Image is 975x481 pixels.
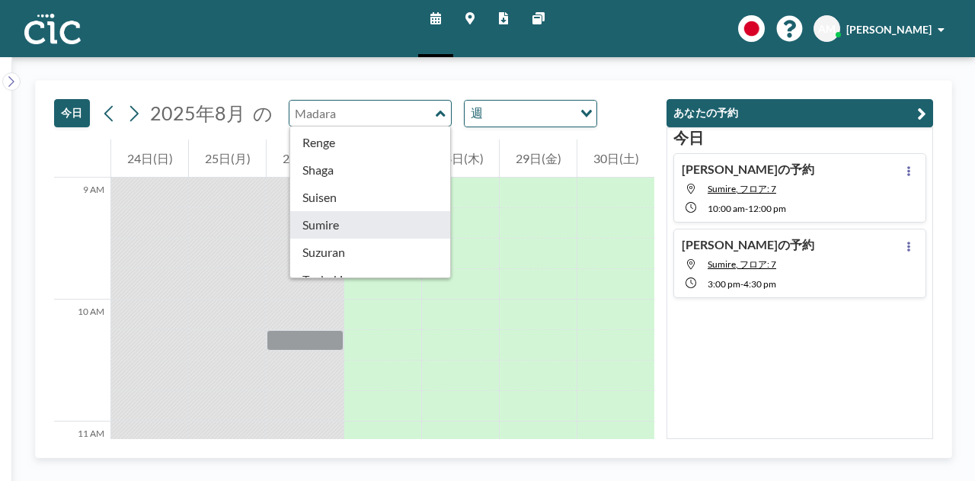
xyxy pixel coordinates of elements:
[740,278,743,290] span: -
[487,104,571,123] input: Search for option
[673,128,926,147] h3: 今日
[24,14,81,44] img: organization-logo
[253,101,273,125] span: の
[290,156,451,184] div: Shaga
[150,101,245,124] span: 2025年8月
[290,211,451,239] div: Sumire
[708,278,740,290] span: 3:00 PM
[743,278,776,290] span: 4:30 PM
[289,101,436,126] input: Madara
[667,99,933,127] button: あなたの予約
[745,203,748,214] span: -
[468,104,486,123] span: 週
[111,139,188,178] div: 24日(日)
[290,239,451,266] div: Suzuran
[267,139,344,178] div: 26日(火)
[422,139,499,178] div: 28日(木)
[465,101,596,127] div: Search for option
[54,178,110,300] div: 9 AM
[54,99,90,127] button: 今日
[818,22,836,36] span: AM
[54,300,110,422] div: 10 AM
[500,139,577,178] div: 29日(金)
[708,183,776,194] span: Sumire, フロア: 7
[748,203,786,214] span: 12:00 PM
[189,139,266,178] div: 25日(月)
[682,162,814,177] h4: [PERSON_NAME]の予約
[682,237,814,252] h4: [PERSON_NAME]の予約
[290,129,451,156] div: Renge
[846,23,932,36] span: [PERSON_NAME]
[577,139,654,178] div: 30日(土)
[708,203,745,214] span: 10:00 AM
[290,266,451,293] div: Tsubaki
[708,258,776,270] span: Sumire, フロア: 7
[290,184,451,211] div: Suisen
